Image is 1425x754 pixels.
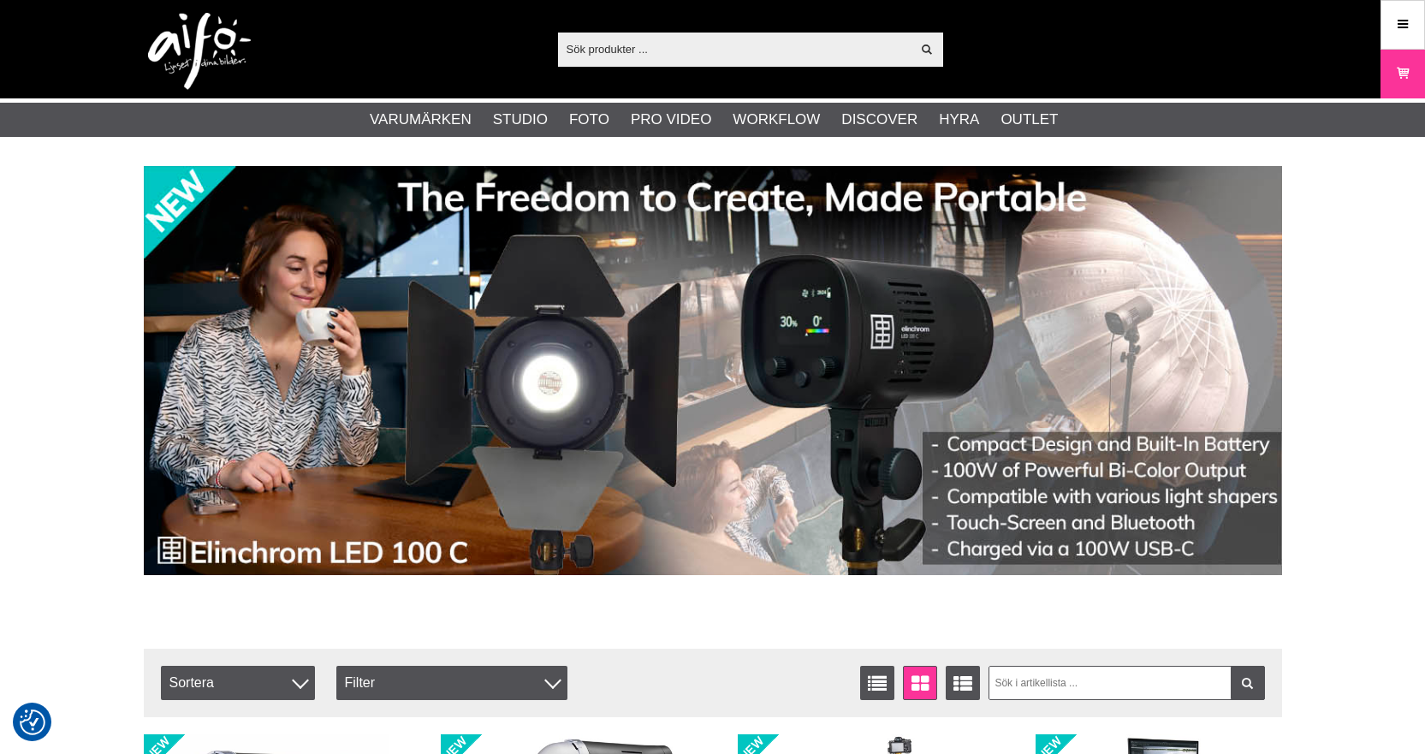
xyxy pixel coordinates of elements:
[569,109,609,131] a: Foto
[989,666,1265,700] input: Sök i artikellista ...
[939,109,979,131] a: Hyra
[20,709,45,735] img: Revisit consent button
[148,13,251,90] img: logo.png
[1231,666,1265,700] a: Filtrera
[493,109,548,131] a: Studio
[144,166,1282,575] img: Annons:002 banner-elin-led100c11390x.jpg
[733,109,820,131] a: Workflow
[370,109,472,131] a: Varumärken
[1000,109,1058,131] a: Outlet
[161,666,315,700] span: Sortera
[336,666,567,700] div: Filter
[841,109,917,131] a: Discover
[558,36,911,62] input: Sök produkter ...
[20,707,45,738] button: Samtyckesinställningar
[903,666,937,700] a: Fönstervisning
[631,109,711,131] a: Pro Video
[946,666,980,700] a: Utökad listvisning
[860,666,894,700] a: Listvisning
